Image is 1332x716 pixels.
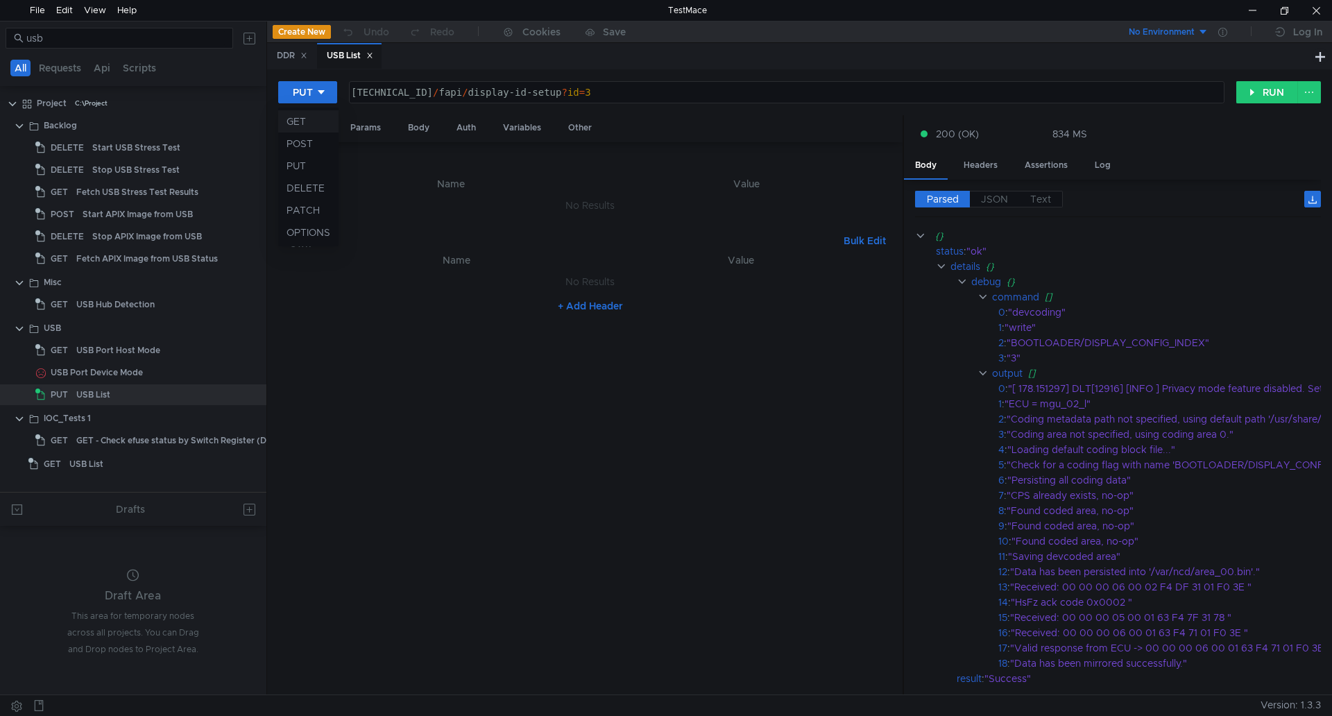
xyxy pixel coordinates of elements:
[278,199,339,221] li: PATCH
[278,221,339,244] li: OPTIONS
[278,110,339,133] li: GET
[278,133,339,155] li: POST
[278,155,339,177] li: PUT
[278,177,339,199] li: DELETE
